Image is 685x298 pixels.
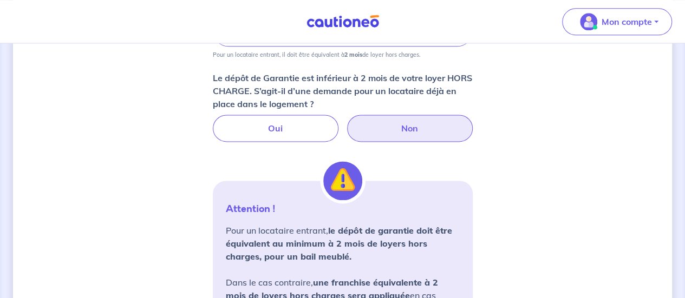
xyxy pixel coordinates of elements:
[602,15,652,28] p: Mon compte
[213,71,473,110] p: Le dépôt de Garantie est inférieur à 2 mois de votre loyer HORS CHARGE. S’agit-il d’une demande p...
[302,15,383,28] img: Cautioneo
[226,225,452,262] strong: le dépôt de garantie doit être équivalent au minimum à 2 mois de loyers hors charges, pour un bai...
[344,51,362,58] strong: 2 mois
[213,51,420,58] p: Pour un locataire entrant, il doit être équivalent à de loyer hors charges.
[347,115,473,142] label: Non
[580,13,597,30] img: illu_account_valid_menu.svg
[323,161,362,200] img: illu_alert.svg
[226,202,460,215] p: Attention !
[562,8,672,35] button: illu_account_valid_menu.svgMon compte
[213,115,338,142] label: Oui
